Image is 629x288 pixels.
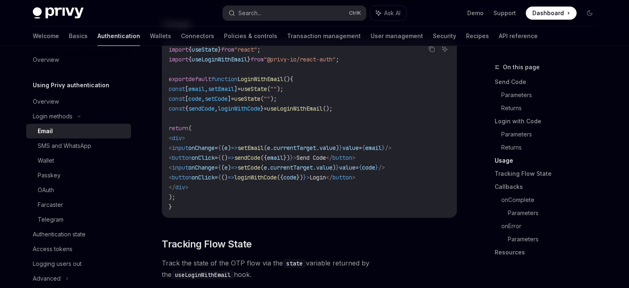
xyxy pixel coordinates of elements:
span: { [185,105,188,112]
span: < [169,144,172,152]
button: Copy the contents from the code block [426,44,437,54]
img: dark logo [33,7,84,19]
span: = [355,164,359,171]
span: { [362,144,365,152]
span: button [333,174,352,181]
code: state [283,259,306,268]
span: } [260,105,264,112]
span: setCode [238,164,260,171]
span: = [215,154,218,161]
span: } [218,46,221,53]
span: e [264,164,267,171]
div: Authentication state [33,229,86,239]
span: const [169,85,185,93]
span: onClick [192,154,215,161]
span: code [188,95,201,102]
a: Login with Code [495,115,603,128]
span: } [290,154,293,161]
span: > [182,134,185,142]
a: API reference [499,26,538,46]
span: , [215,105,218,112]
span: const [169,105,185,112]
span: </ [326,174,333,181]
a: Recipes [466,26,489,46]
a: OAuth [26,183,131,197]
span: ); [270,95,277,102]
span: ) [333,164,336,171]
span: ( [221,164,224,171]
span: button [333,154,352,161]
span: < [169,164,172,171]
span: value [319,144,336,152]
span: ({ [277,174,283,181]
span: useState [234,95,260,102]
a: Support [493,9,516,17]
span: email [267,154,283,161]
span: ] [234,85,238,93]
span: return [169,125,188,132]
span: "react" [234,46,257,53]
span: loginWithCode [218,105,260,112]
a: Policies & controls [224,26,277,46]
a: Authentication [97,26,140,46]
span: { [218,164,221,171]
span: = [238,85,241,93]
div: Login methods [33,111,72,121]
span: }) [296,174,303,181]
span: ) [228,164,231,171]
span: , [205,85,208,93]
span: </ [169,184,175,191]
span: ); [169,193,175,201]
div: Wallet [38,156,54,166]
a: Transaction management [287,26,361,46]
button: Ask AI [370,6,406,20]
span: useLoginWithEmail [192,56,247,63]
span: => [231,144,238,152]
span: ( [221,144,224,152]
a: Resources [495,246,603,259]
a: Overview [26,94,131,109]
span: ] [228,95,231,102]
span: } [336,164,339,171]
span: import [169,46,188,53]
span: /> [385,144,391,152]
a: Parameters [508,206,603,220]
span: . [270,144,274,152]
span: < [169,154,172,161]
button: Toggle dark mode [583,7,596,20]
span: Dashboard [532,9,564,17]
span: useState [241,85,267,93]
span: ) [228,144,231,152]
span: input [172,144,188,152]
span: < [169,174,172,181]
span: { [188,56,192,63]
span: currentTarget [270,164,313,171]
div: Overview [33,97,59,107]
div: Passkey [38,170,61,180]
h5: Using Privy authentication [33,80,109,90]
span: { [188,46,192,53]
span: button [172,154,192,161]
span: const [169,95,185,102]
span: code [362,164,375,171]
a: Welcome [33,26,59,46]
a: Security [433,26,456,46]
span: } [303,174,306,181]
span: > [185,184,188,191]
button: Ask AI [439,44,450,54]
div: Search... [238,8,261,18]
a: Tracking Flow State [495,167,603,180]
span: import [169,56,188,63]
span: = [215,174,218,181]
a: Logging users out [26,256,131,271]
span: Send Code [296,154,326,161]
span: () [283,75,290,83]
a: Wallet [26,153,131,168]
span: from [221,46,234,53]
span: ); [277,85,283,93]
a: Farcaster [26,197,131,212]
span: setCode [205,95,228,102]
div: Advanced [33,274,61,283]
span: { [218,144,221,152]
a: Wallets [150,26,171,46]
